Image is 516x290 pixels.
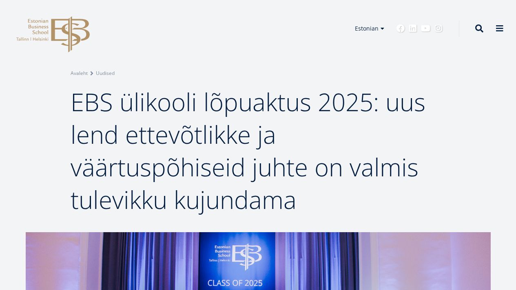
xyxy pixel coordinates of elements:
[396,24,405,33] a: Facebook
[421,24,430,33] a: Youtube
[409,24,417,33] a: Linkedin
[96,69,115,77] a: Uudised
[71,85,425,216] span: EBS ülikooli lõpuaktus 2025: uus lend ettevõtlikke ja väärtuspõhiseid juhte on valmis tulevikku k...
[71,69,88,77] a: Avaleht
[434,24,443,33] a: Instagram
